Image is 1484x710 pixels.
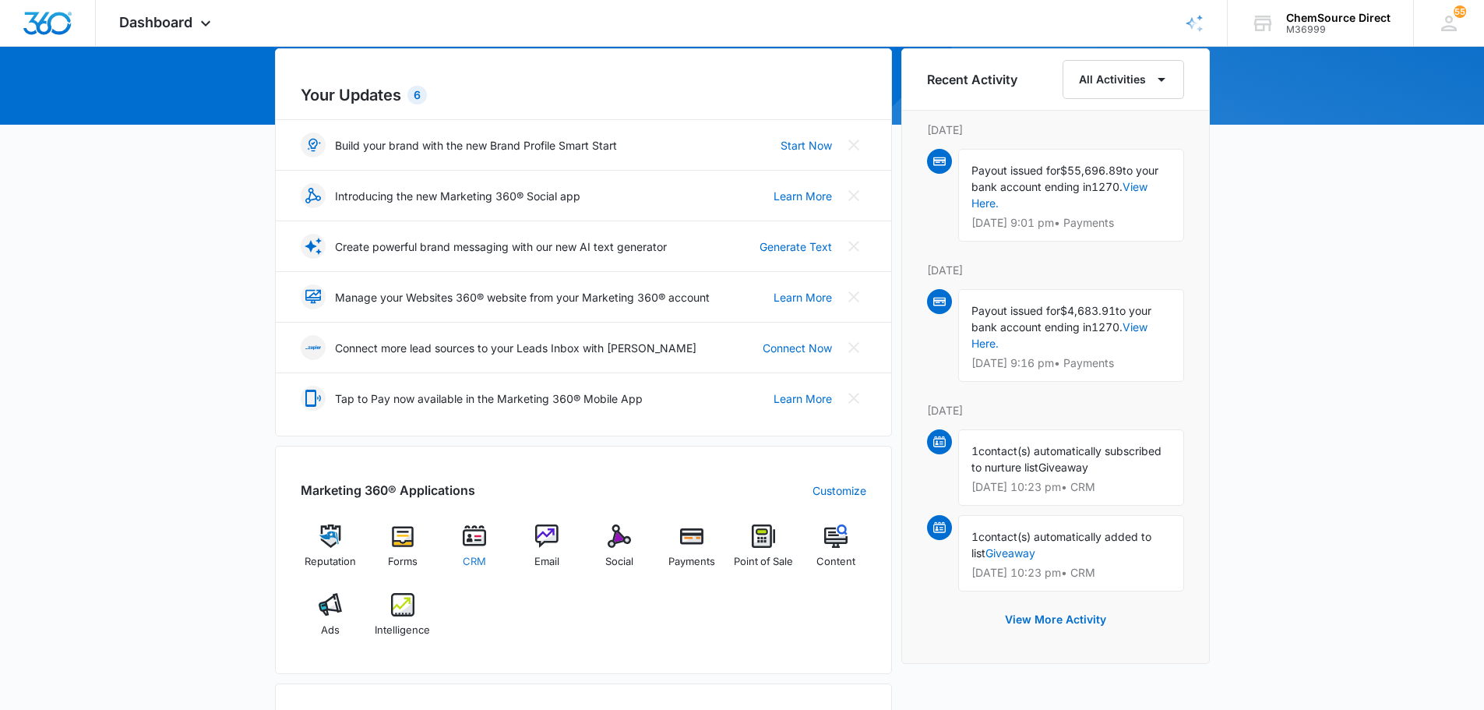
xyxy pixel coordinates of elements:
[668,554,715,570] span: Payments
[989,601,1122,638] button: View More Activity
[335,340,696,356] p: Connect more lead sources to your Leads Inbox with [PERSON_NAME]
[305,554,356,570] span: Reputation
[971,304,1060,317] span: Payout issued for
[971,567,1171,578] p: [DATE] 10:23 pm • CRM
[927,262,1184,278] p: [DATE]
[1286,24,1391,35] div: account id
[301,83,866,107] h2: Your Updates
[774,188,832,204] a: Learn More
[971,482,1171,493] p: [DATE] 10:23 pm • CRM
[971,164,1060,177] span: Payout issued for
[119,14,192,30] span: Dashboard
[841,335,866,360] button: Close
[841,234,866,259] button: Close
[321,623,340,638] span: Ads
[774,289,832,306] a: Learn More
[517,525,577,581] a: Email
[734,525,794,581] a: Point of Sale
[1060,164,1123,177] span: $55,696.89
[781,137,832,154] a: Start Now
[971,530,978,543] span: 1
[388,554,418,570] span: Forms
[985,546,1035,560] a: Giveaway
[661,525,721,581] a: Payments
[760,238,832,255] a: Generate Text
[763,340,832,356] a: Connect Now
[335,390,643,407] p: Tap to Pay now available in the Marketing 360® Mobile App
[301,481,475,500] h2: Marketing 360® Applications
[1060,304,1116,317] span: $4,683.91
[1038,461,1088,474] span: Giveaway
[301,593,361,649] a: Ads
[734,554,793,570] span: Point of Sale
[301,525,361,581] a: Reputation
[1454,5,1466,18] div: notifications count
[1091,320,1123,334] span: 1270.
[335,188,580,204] p: Introducing the new Marketing 360® Social app
[841,132,866,157] button: Close
[816,554,855,570] span: Content
[774,390,832,407] a: Learn More
[1091,180,1123,193] span: 1270.
[372,593,432,649] a: Intelligence
[806,525,866,581] a: Content
[971,444,978,457] span: 1
[1454,5,1466,18] span: 55
[1063,60,1184,99] button: All Activities
[335,289,710,306] p: Manage your Websites 360® website from your Marketing 360® account
[927,402,1184,419] p: [DATE]
[335,137,617,154] p: Build your brand with the new Brand Profile Smart Start
[463,554,486,570] span: CRM
[534,554,559,570] span: Email
[841,284,866,309] button: Close
[971,444,1161,474] span: contact(s) automatically subscribed to nurture list
[927,70,1017,89] h6: Recent Activity
[1286,12,1391,24] div: account name
[841,183,866,208] button: Close
[812,482,866,499] a: Customize
[841,386,866,411] button: Close
[335,238,667,255] p: Create powerful brand messaging with our new AI text generator
[590,525,650,581] a: Social
[605,554,633,570] span: Social
[375,623,430,638] span: Intelligence
[445,525,505,581] a: CRM
[407,86,427,104] div: 6
[971,217,1171,228] p: [DATE] 9:01 pm • Payments
[971,530,1151,560] span: contact(s) automatically added to list
[971,358,1171,369] p: [DATE] 9:16 pm • Payments
[372,525,432,581] a: Forms
[927,122,1184,138] p: [DATE]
